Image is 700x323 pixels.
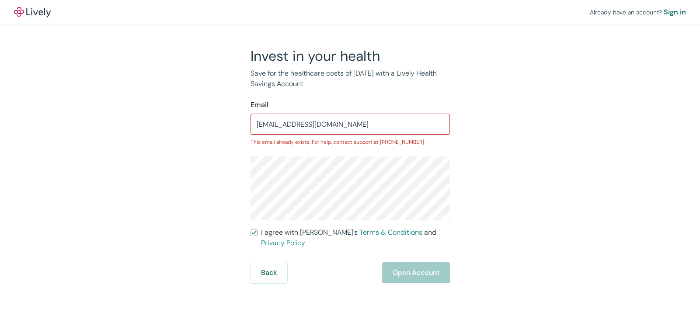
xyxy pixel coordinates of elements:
[14,7,51,17] img: Lively
[261,238,305,247] a: Privacy Policy
[14,7,51,17] a: LivelyLively
[251,100,268,110] label: Email
[261,227,450,248] span: I agree with [PERSON_NAME]’s and
[359,228,422,237] a: Terms & Conditions
[664,7,686,17] a: Sign in
[251,138,450,146] p: This email already exists. For help, contact support at [PHONE_NUMBER]
[251,262,287,283] button: Back
[590,7,686,17] div: Already have an account?
[251,68,450,89] p: Save for the healthcare costs of [DATE] with a Lively Health Savings Account
[251,47,450,65] h2: Invest in your health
